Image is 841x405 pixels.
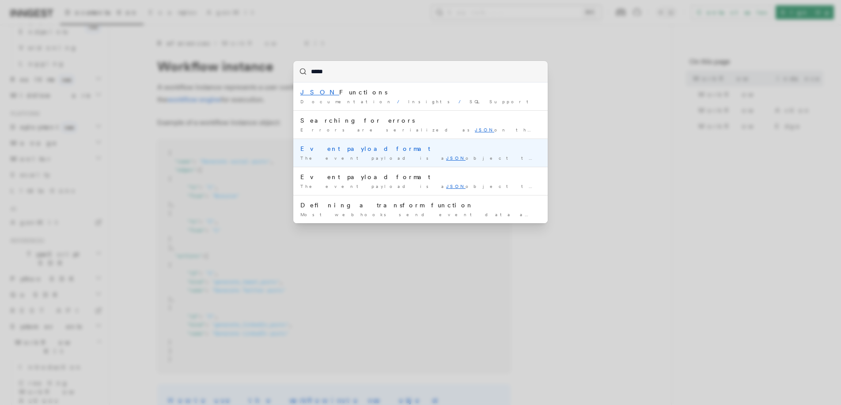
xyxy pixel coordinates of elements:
[397,99,405,104] span: /
[300,88,541,97] div: Functions
[300,127,541,133] div: Errors are serialized as on the output object. When …
[300,144,541,153] div: Event payload format
[300,116,541,125] div: Searching for errors
[446,155,466,161] mark: JSON
[300,172,541,181] div: Event payload format
[446,184,466,189] mark: JSON
[408,99,455,104] span: Insights
[300,211,541,218] div: Most webhooks send event data as within the POST …
[458,99,466,104] span: /
[470,99,534,104] span: SQL Support
[300,89,339,96] mark: JSON
[300,155,541,161] div: The event payload is a object that must contain …
[300,183,541,190] div: The event payload is a object that must contain …
[300,201,541,210] div: Defining a transform function
[475,127,494,132] mark: JSON
[300,99,394,104] span: Documentation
